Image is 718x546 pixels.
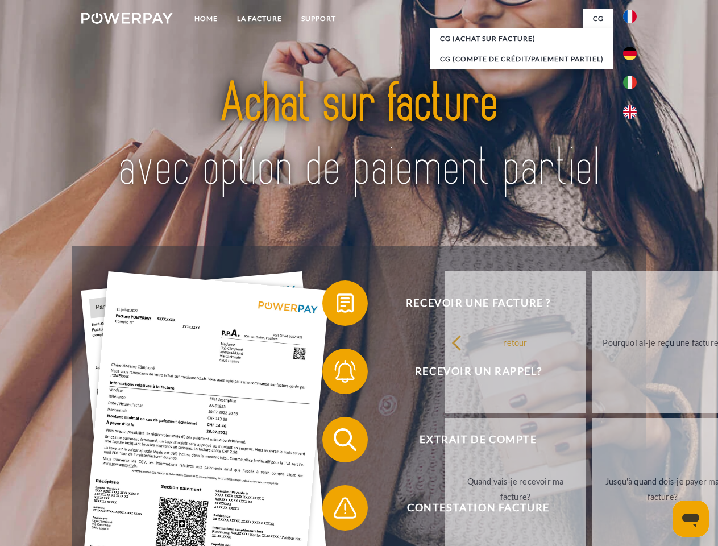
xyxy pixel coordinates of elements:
button: Contestation Facture [322,485,618,531]
a: Support [292,9,346,29]
a: CG [583,9,613,29]
a: CG (Compte de crédit/paiement partiel) [430,49,613,69]
iframe: Bouton de lancement de la fenêtre de messagerie [673,500,709,537]
img: de [623,47,637,60]
a: Home [185,9,227,29]
img: qb_bell.svg [331,357,359,386]
button: Extrait de compte [322,417,618,462]
a: CG (achat sur facture) [430,28,613,49]
button: Recevoir un rappel? [322,349,618,394]
div: Quand vais-je recevoir ma facture? [451,474,579,504]
a: LA FACTURE [227,9,292,29]
button: Recevoir une facture ? [322,280,618,326]
img: qb_bill.svg [331,289,359,317]
img: fr [623,10,637,23]
img: it [623,76,637,89]
div: retour [451,334,579,350]
img: en [623,105,637,119]
img: logo-powerpay-white.svg [81,13,173,24]
img: qb_search.svg [331,425,359,454]
img: title-powerpay_fr.svg [109,55,609,218]
img: qb_warning.svg [331,494,359,522]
